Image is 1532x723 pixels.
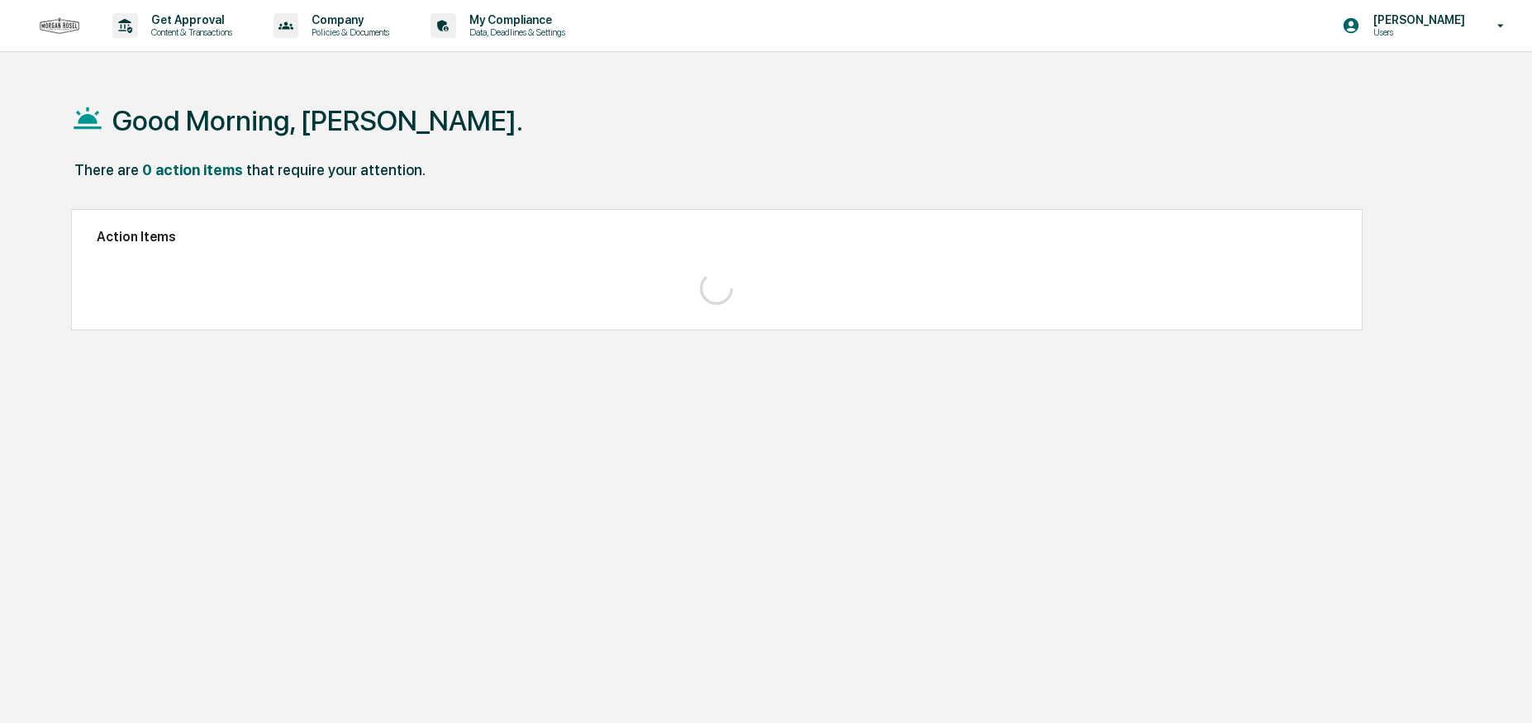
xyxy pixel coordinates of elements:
[74,161,139,178] div: There are
[138,13,240,26] p: Get Approval
[112,104,523,137] h1: Good Morning, [PERSON_NAME].
[97,229,1338,245] h2: Action Items
[456,13,573,26] p: My Compliance
[246,161,426,178] div: that require your attention.
[1360,13,1473,26] p: [PERSON_NAME]
[1360,26,1473,38] p: Users
[142,161,243,178] div: 0 action items
[298,26,397,38] p: Policies & Documents
[298,13,397,26] p: Company
[138,26,240,38] p: Content & Transactions
[456,26,573,38] p: Data, Deadlines & Settings
[40,17,79,34] img: logo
